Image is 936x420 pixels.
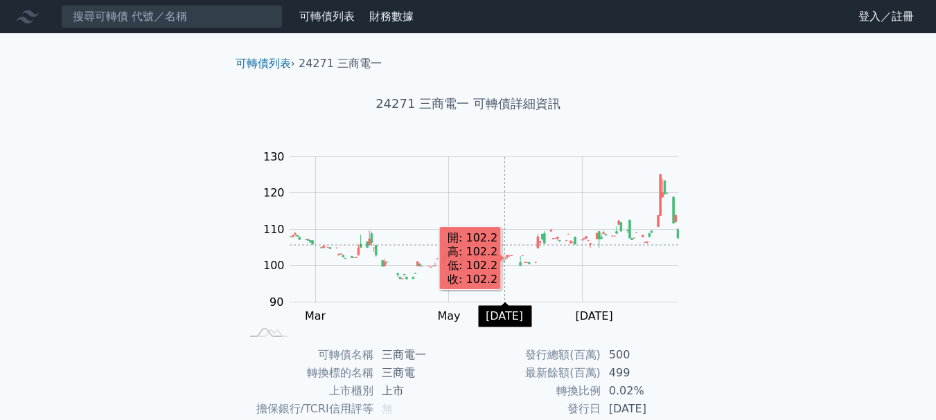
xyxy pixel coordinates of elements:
[299,10,355,23] a: 可轉債列表
[61,5,283,28] input: 搜尋可轉債 代號／名稱
[601,400,696,418] td: [DATE]
[236,55,295,72] li: ›
[263,259,285,272] tspan: 100
[299,55,382,72] li: 24271 三商電一
[373,346,468,364] td: 三商電一
[468,346,601,364] td: 發行總額(百萬)
[437,309,460,322] tspan: May
[576,309,613,322] tspan: [DATE]
[305,309,326,322] tspan: Mar
[241,346,373,364] td: 可轉債名稱
[241,382,373,400] td: 上市櫃別
[236,57,291,70] a: 可轉債列表
[468,364,601,382] td: 最新餘額(百萬)
[256,150,700,351] g: Chart
[382,402,393,415] span: 無
[263,150,285,163] tspan: 130
[468,400,601,418] td: 發行日
[373,364,468,382] td: 三商電
[224,94,712,113] h1: 24271 三商電一 可轉債詳細資訊
[241,364,373,382] td: 轉換標的名稱
[369,10,414,23] a: 財務數據
[601,382,696,400] td: 0.02%
[270,295,283,309] tspan: 90
[601,364,696,382] td: 499
[241,400,373,418] td: 擔保銀行/TCRI信用評等
[601,346,696,364] td: 500
[847,6,925,28] a: 登入／註冊
[468,382,601,400] td: 轉換比例
[263,186,285,199] tspan: 120
[263,223,285,236] tspan: 110
[373,382,468,400] td: 上市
